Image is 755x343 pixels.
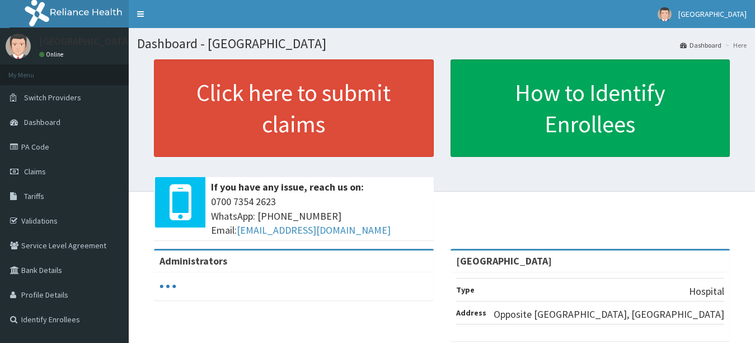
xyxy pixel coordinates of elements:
[24,166,46,177] span: Claims
[24,117,60,127] span: Dashboard
[456,308,486,318] b: Address
[451,59,730,157] a: How to Identify Enrollees
[24,92,81,103] span: Switch Providers
[211,180,364,193] b: If you have any issue, reach us on:
[24,191,44,201] span: Tariffs
[39,36,132,47] p: [GEOGRAPHIC_DATA]
[680,40,721,50] a: Dashboard
[154,59,434,157] a: Click here to submit claims
[137,36,747,51] h1: Dashboard - [GEOGRAPHIC_DATA]
[211,194,428,238] span: 0700 7354 2623 WhatsApp: [PHONE_NUMBER] Email:
[6,34,31,59] img: User Image
[689,284,724,299] p: Hospital
[456,254,552,267] strong: [GEOGRAPHIC_DATA]
[39,50,66,58] a: Online
[658,7,672,21] img: User Image
[494,307,724,322] p: Opposite [GEOGRAPHIC_DATA], [GEOGRAPHIC_DATA]
[456,285,475,295] b: Type
[678,9,747,19] span: [GEOGRAPHIC_DATA]
[160,278,176,295] svg: audio-loading
[723,40,747,50] li: Here
[237,224,391,237] a: [EMAIL_ADDRESS][DOMAIN_NAME]
[160,254,227,267] b: Administrators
